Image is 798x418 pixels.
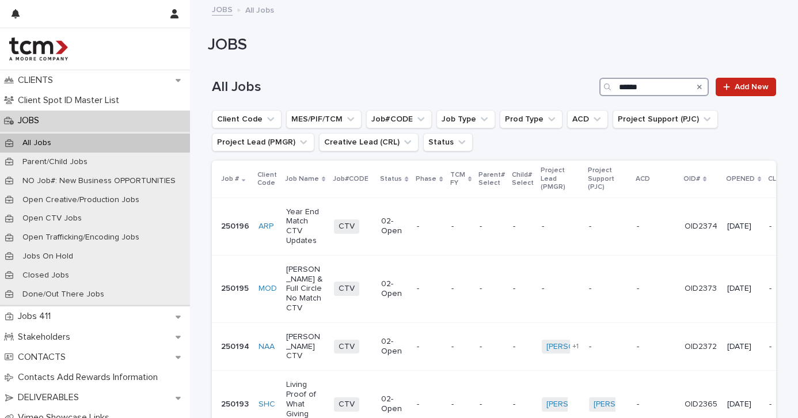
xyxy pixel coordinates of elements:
[451,400,470,409] p: -
[572,343,579,350] span: + 1
[257,169,278,190] p: Client Code
[637,400,675,409] p: -
[221,222,249,231] p: 250196
[13,352,75,363] p: CONTACTS
[13,95,128,106] p: Client Spot ID Master List
[727,222,760,231] p: [DATE]
[245,3,274,16] p: All Jobs
[334,397,359,412] span: CTV
[417,342,442,352] p: -
[451,222,470,231] p: -
[334,282,359,296] span: CTV
[478,169,505,190] p: Parent# Select
[685,400,718,409] p: OID2365
[500,110,563,128] button: Prod Type
[716,78,776,96] a: Add New
[480,222,504,231] p: -
[286,207,325,246] p: Year End Match CTV Updates
[768,173,796,185] p: CLOSED
[542,284,580,294] p: -
[589,284,628,294] p: -
[685,284,718,294] p: OID2373
[685,342,718,352] p: OID2372
[13,195,149,205] p: Open Creative/Production Jobs
[546,342,629,352] a: [PERSON_NAME]-TCM
[417,222,442,231] p: -
[259,222,273,231] a: ARP
[13,75,62,86] p: CLIENTS
[212,2,233,16] a: JOBS
[637,342,675,352] p: -
[212,133,314,151] button: Project Lead (PMGR)
[513,284,533,294] p: -
[285,173,319,185] p: Job Name
[13,311,60,322] p: Jobs 411
[423,133,473,151] button: Status
[13,115,48,126] p: JOBS
[727,342,760,352] p: [DATE]
[381,337,408,356] p: 02-Open
[727,400,760,409] p: [DATE]
[286,265,325,313] p: [PERSON_NAME] & Full Circle No Match CTV
[286,332,325,361] p: [PERSON_NAME] CTV
[546,400,629,409] a: [PERSON_NAME]-TCM
[636,173,650,185] p: ACD
[259,284,277,294] a: MOD
[381,394,408,414] p: 02-Open
[13,290,113,299] p: Done/Out There Jobs
[451,284,470,294] p: -
[588,164,629,193] p: Project Support (PJC)
[221,400,249,409] p: 250193
[512,169,534,190] p: Child# Select
[13,157,97,167] p: Parent/Child Jobs
[683,173,700,185] p: OID#
[334,340,359,354] span: CTV
[13,176,185,186] p: NO Job#: New Business OPPORTUNITIES
[13,372,167,383] p: Contacts Add Rewards Information
[685,222,718,231] p: OID2374
[417,284,442,294] p: -
[334,219,359,234] span: CTV
[637,284,675,294] p: -
[13,233,149,242] p: Open Trafficking/Encoding Jobs
[13,138,60,148] p: All Jobs
[613,110,718,128] button: Project Support (PJC)
[513,222,533,231] p: -
[221,342,249,352] p: 250194
[212,79,595,96] h1: All Jobs
[480,342,504,352] p: -
[726,173,755,185] p: OPENED
[13,392,88,403] p: DELIVERABLES
[589,342,628,352] p: -
[637,222,675,231] p: -
[380,173,402,185] p: Status
[13,332,79,343] p: Stakeholders
[13,252,82,261] p: Jobs On Hold
[436,110,495,128] button: Job Type
[513,342,533,352] p: -
[319,133,419,151] button: Creative Lead (CRL)
[13,214,91,223] p: Open CTV Jobs
[212,110,282,128] button: Client Code
[567,110,608,128] button: ACD
[9,37,68,60] img: 4hMmSqQkux38exxPVZHQ
[727,284,760,294] p: [DATE]
[735,83,769,91] span: Add New
[221,173,239,185] p: Job #
[416,173,436,185] p: Phase
[513,400,533,409] p: -
[480,400,504,409] p: -
[208,36,772,55] h1: JOBS
[13,271,78,280] p: Closed Jobs
[599,78,709,96] input: Search
[381,279,408,299] p: 02-Open
[259,342,275,352] a: NAA
[542,222,580,231] p: -
[450,169,465,190] p: TCM FY
[589,222,628,231] p: -
[417,400,442,409] p: -
[594,400,676,409] a: [PERSON_NAME]-TCM
[333,173,368,185] p: Job#CODE
[381,216,408,236] p: 02-Open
